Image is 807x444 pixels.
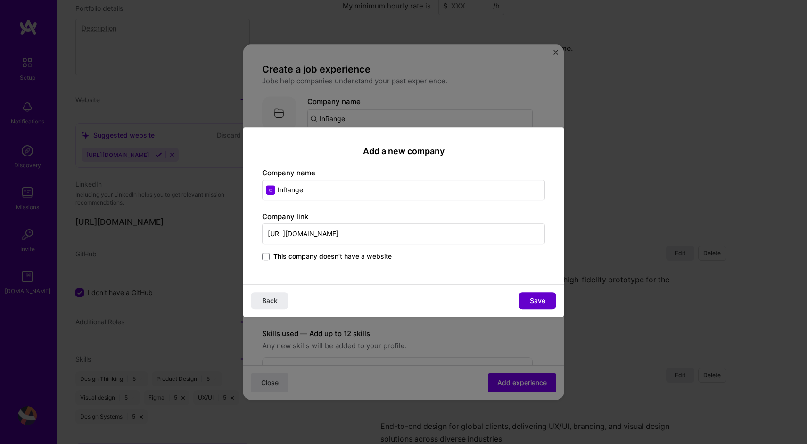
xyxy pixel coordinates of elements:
[262,212,308,221] label: Company link
[519,292,556,309] button: Save
[251,292,288,309] button: Back
[273,252,392,261] span: This company doesn't have a website
[262,223,545,244] input: Enter link
[530,296,545,305] span: Save
[262,168,315,177] label: Company name
[262,296,278,305] span: Back
[262,180,545,200] input: Enter name
[262,146,545,156] h2: Add a new company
